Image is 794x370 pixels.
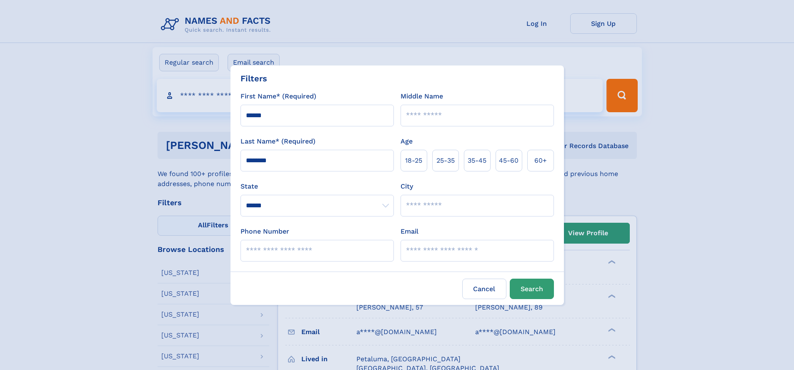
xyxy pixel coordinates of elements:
span: 45‑60 [499,156,518,166]
label: Phone Number [240,227,289,237]
label: City [401,181,413,191]
span: 18‑25 [405,156,422,166]
div: Filters [240,72,267,85]
span: 35‑45 [468,156,486,166]
span: 25‑35 [436,156,455,166]
button: Search [510,279,554,299]
label: Cancel [462,279,506,299]
label: Age [401,136,413,146]
label: Email [401,227,418,237]
label: First Name* (Required) [240,91,316,101]
label: Middle Name [401,91,443,101]
label: Last Name* (Required) [240,136,316,146]
label: State [240,181,394,191]
span: 60+ [534,156,547,166]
